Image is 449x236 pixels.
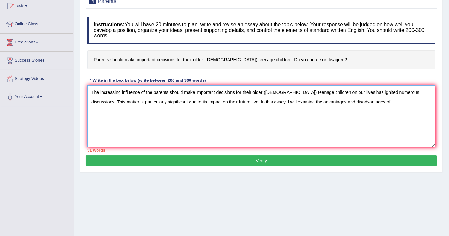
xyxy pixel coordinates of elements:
[87,77,208,83] div: * Write in the box below (write between 200 and 300 words)
[94,22,125,27] b: Instructions:
[87,17,435,44] h4: You will have 20 minutes to plan, write and revise an essay about the topic below. Your response ...
[0,34,73,49] a: Predictions
[0,15,73,31] a: Online Class
[0,70,73,86] a: Strategy Videos
[86,155,437,166] button: Verify
[87,50,435,70] h4: Parents should make important decisions for their older ([DEMOGRAPHIC_DATA]) teenage children. Do...
[87,147,435,153] div: 51 words
[0,88,73,104] a: Your Account
[0,52,73,68] a: Success Stories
